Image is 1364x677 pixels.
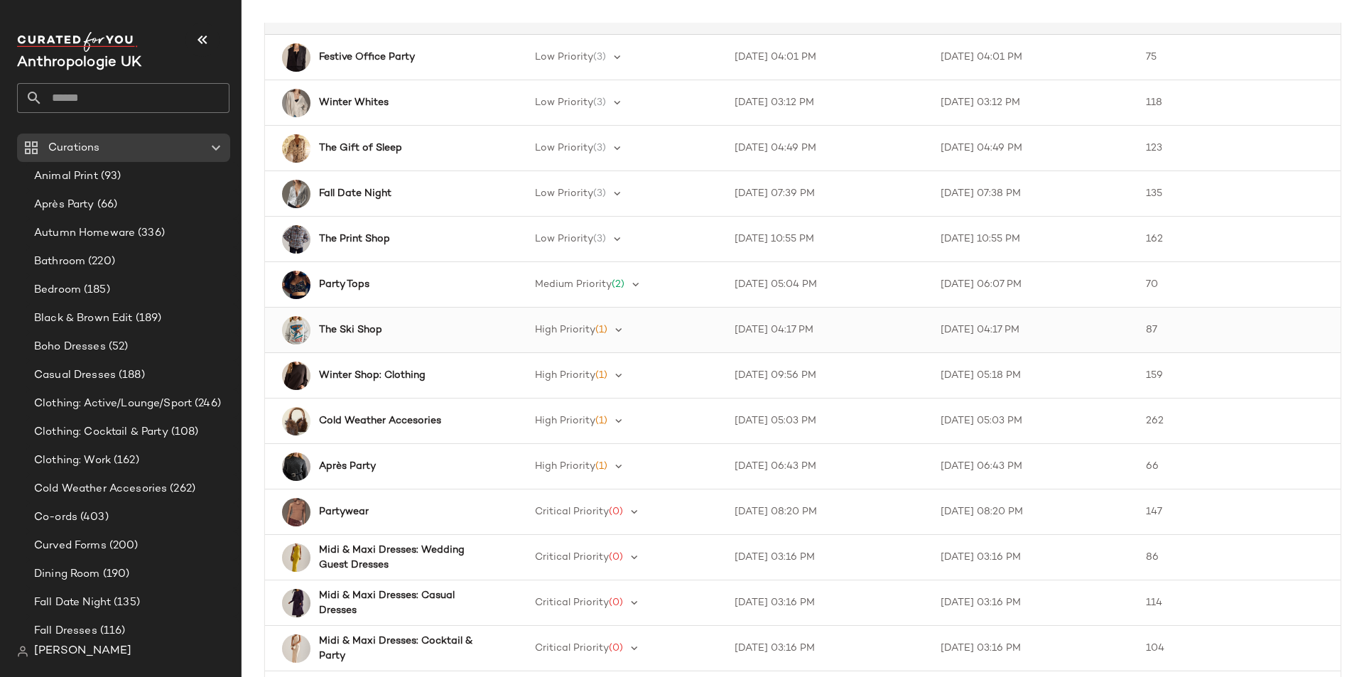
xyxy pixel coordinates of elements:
td: [DATE] 04:01 PM [929,35,1135,80]
span: (3) [593,188,606,199]
img: 4110089450135_017_b [282,89,310,117]
td: 159 [1135,353,1341,399]
b: Fall Date Night [319,186,391,201]
td: [DATE] 04:17 PM [723,308,929,353]
span: Critical Priority [535,552,609,563]
span: (188) [116,367,145,384]
td: [DATE] 03:16 PM [929,626,1135,671]
img: 4112265640133_028_b [282,498,310,526]
span: (108) [168,424,199,440]
td: [DATE] 04:49 PM [929,126,1135,171]
span: (1) [595,370,607,381]
td: [DATE] 09:56 PM [723,353,929,399]
td: [DATE] 03:12 PM [723,80,929,126]
img: 4112959220007_007_b [282,180,310,208]
span: High Priority [535,325,595,335]
b: Après Party [319,459,376,474]
td: [DATE] 03:16 PM [723,626,929,671]
td: [DATE] 04:49 PM [723,126,929,171]
b: Party Tops [319,277,369,292]
span: Medium Priority [535,279,612,290]
span: Curved Forms [34,538,107,554]
span: (162) [111,453,139,469]
td: [DATE] 06:43 PM [723,444,929,489]
span: Bathroom [34,254,85,270]
span: (1) [595,461,607,472]
td: [DATE] 05:03 PM [929,399,1135,444]
td: 104 [1135,626,1341,671]
b: Midi & Maxi Dresses: Wedding Guest Dresses [319,543,492,573]
td: 86 [1135,535,1341,580]
img: cfy_white_logo.C9jOOHJF.svg [17,32,138,52]
span: Après Party [34,197,94,213]
img: 4115905110032_095_e [282,225,310,254]
td: [DATE] 04:17 PM [929,308,1135,353]
b: Partywear [319,504,369,519]
span: (2) [612,279,624,290]
span: Low Priority [535,52,593,63]
b: The Print Shop [319,232,390,247]
span: Casual Dresses [34,367,116,384]
td: 66 [1135,444,1341,489]
span: (1) [595,325,607,335]
td: 87 [1135,308,1341,353]
b: Winter Shop: Clothing [319,368,426,383]
img: 4130929940078_230_e5 [282,543,310,572]
td: [DATE] 03:16 PM [723,535,929,580]
span: (116) [97,623,126,639]
td: 123 [1135,126,1341,171]
span: Cold Weather Accesories [34,481,167,497]
span: (262) [167,481,195,497]
span: (3) [593,52,606,63]
td: [DATE] 08:20 PM [929,489,1135,535]
b: Midi & Maxi Dresses: Cocktail & Party [319,634,492,664]
img: 78901345_090_b [282,271,310,299]
img: 4156637720129_021_e [282,407,310,435]
td: [DATE] 05:03 PM [723,399,929,444]
span: Critical Priority [535,597,609,608]
span: Curations [48,140,99,156]
td: [DATE] 08:20 PM [723,489,929,535]
td: 70 [1135,262,1341,308]
span: (220) [85,254,115,270]
td: [DATE] 05:18 PM [929,353,1135,399]
td: [DATE] 03:16 PM [929,580,1135,626]
b: Festive Office Party [319,50,415,65]
b: The Gift of Sleep [319,141,402,156]
span: Low Priority [535,97,593,108]
span: (0) [609,552,623,563]
td: 114 [1135,580,1341,626]
span: Fall Date Night [34,595,111,611]
img: 4130929940078_011_e [282,634,310,663]
span: Dining Room [34,566,100,583]
td: [DATE] 03:16 PM [929,535,1135,580]
td: [DATE] 07:39 PM [723,171,929,217]
b: Cold Weather Accesories [319,413,441,428]
span: (66) [94,197,118,213]
b: Winter Whites [319,95,389,110]
span: Low Priority [535,234,593,244]
span: Co-ords [34,509,77,526]
b: The Ski Shop [319,323,382,337]
span: (52) [106,339,129,355]
span: Autumn Homeware [34,225,135,242]
span: (0) [609,507,623,517]
span: (3) [593,234,606,244]
td: 135 [1135,171,1341,217]
td: 75 [1135,35,1341,80]
span: (190) [100,566,130,583]
img: 4111579930054_004_e [282,316,310,345]
td: [DATE] 03:16 PM [723,580,929,626]
td: 147 [1135,489,1341,535]
span: (185) [81,282,110,298]
span: (246) [192,396,221,412]
span: Critical Priority [535,643,609,654]
span: (93) [98,168,121,185]
b: Midi & Maxi Dresses: Casual Dresses [319,588,492,618]
td: 262 [1135,399,1341,444]
img: 4113728860049_004_e4 [282,453,310,481]
span: High Priority [535,370,595,381]
span: (135) [111,595,140,611]
span: Black & Brown Edit [34,310,133,327]
span: (403) [77,509,109,526]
